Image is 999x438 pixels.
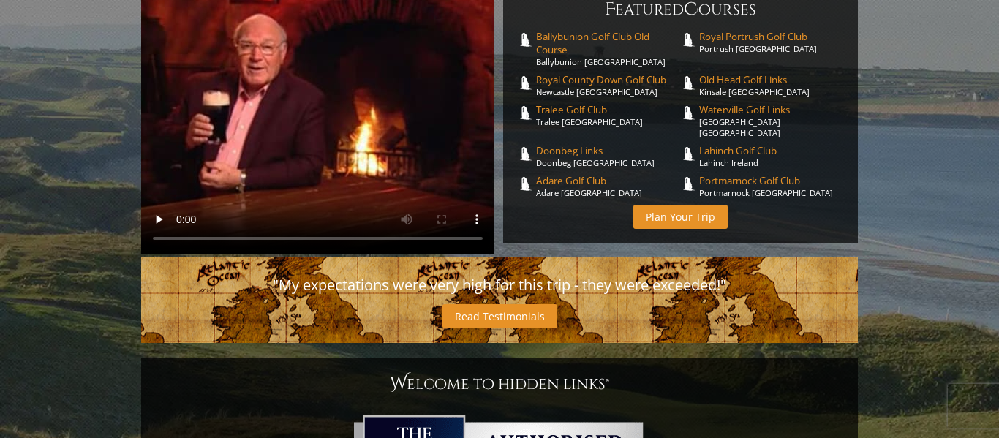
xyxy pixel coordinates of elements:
[536,103,681,116] span: Tralee Golf Club
[699,103,844,138] a: Waterville Golf Links[GEOGRAPHIC_DATA] [GEOGRAPHIC_DATA]
[699,73,844,97] a: Old Head Golf LinksKinsale [GEOGRAPHIC_DATA]
[699,144,844,157] span: Lahinch Golf Club
[536,144,681,157] span: Doonbeg Links
[536,103,681,127] a: Tralee Golf ClubTralee [GEOGRAPHIC_DATA]
[156,272,843,298] p: "My expectations were very high for this trip - they were exceeded!"
[699,144,844,168] a: Lahinch Golf ClubLahinch Ireland
[699,73,844,86] span: Old Head Golf Links
[536,174,681,198] a: Adare Golf ClubAdare [GEOGRAPHIC_DATA]
[442,304,557,328] a: Read Testimonials
[536,174,681,187] span: Adare Golf Club
[536,73,681,86] span: Royal County Down Golf Club
[699,103,844,116] span: Waterville Golf Links
[699,30,844,54] a: Royal Portrush Golf ClubPortrush [GEOGRAPHIC_DATA]
[536,30,681,67] a: Ballybunion Golf Club Old CourseBallybunion [GEOGRAPHIC_DATA]
[156,372,843,396] h2: Welcome to hidden links®
[699,174,844,198] a: Portmarnock Golf ClubPortmarnock [GEOGRAPHIC_DATA]
[536,144,681,168] a: Doonbeg LinksDoonbeg [GEOGRAPHIC_DATA]
[536,30,681,56] span: Ballybunion Golf Club Old Course
[699,174,844,187] span: Portmarnock Golf Club
[536,73,681,97] a: Royal County Down Golf ClubNewcastle [GEOGRAPHIC_DATA]
[699,30,844,43] span: Royal Portrush Golf Club
[633,205,728,229] a: Plan Your Trip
